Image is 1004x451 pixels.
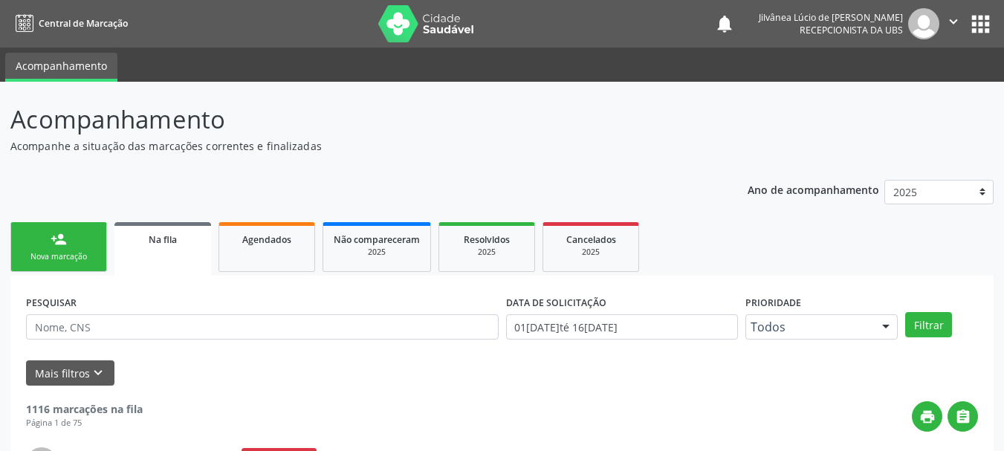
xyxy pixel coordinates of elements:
img: img [908,8,939,39]
span: Todos [751,319,867,334]
i: keyboard_arrow_down [90,365,106,381]
span: Cancelados [566,233,616,246]
button: print [912,401,942,432]
div: Jilvânea Lúcio de [PERSON_NAME] [759,11,903,24]
div: Nova marcação [22,251,96,262]
a: Acompanhamento [5,53,117,82]
div: 2025 [334,247,420,258]
span: Na fila [149,233,177,246]
label: PESQUISAR [26,291,77,314]
span: Agendados [242,233,291,246]
p: Acompanhe a situação das marcações correntes e finalizadas [10,138,699,154]
i:  [945,13,962,30]
p: Ano de acompanhamento [748,180,879,198]
label: Prioridade [745,291,801,314]
button:  [948,401,978,432]
button: notifications [714,13,735,34]
div: 2025 [554,247,628,258]
span: Não compareceram [334,233,420,246]
a: Central de Marcação [10,11,128,36]
label: DATA DE SOLICITAÇÃO [506,291,606,314]
div: person_add [51,231,67,247]
span: Resolvidos [464,233,510,246]
button: Mais filtroskeyboard_arrow_down [26,360,114,386]
input: Selecione um intervalo [506,314,739,340]
div: 2025 [450,247,524,258]
button:  [939,8,968,39]
span: Recepcionista da UBS [800,24,903,36]
button: apps [968,11,994,37]
input: Nome, CNS [26,314,499,340]
p: Acompanhamento [10,101,699,138]
span: Central de Marcação [39,17,128,30]
div: Página 1 de 75 [26,417,143,429]
i: print [919,409,936,425]
button: Filtrar [905,312,952,337]
i:  [955,409,971,425]
strong: 1116 marcações na fila [26,402,143,416]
